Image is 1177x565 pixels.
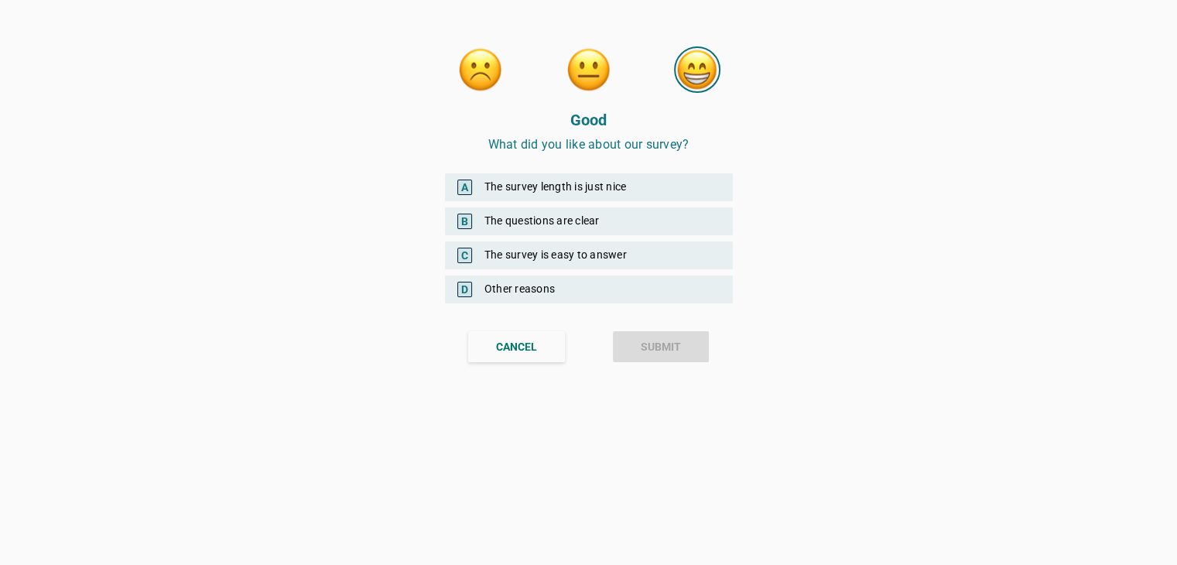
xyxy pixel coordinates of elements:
[445,207,733,235] div: The questions are clear
[457,180,472,195] span: A
[457,248,472,263] span: C
[570,111,607,129] strong: Good
[445,241,733,269] div: The survey is easy to answer
[488,137,689,152] span: What did you like about our survey?
[445,173,733,201] div: The survey length is just nice
[496,339,537,355] div: CANCEL
[457,214,472,229] span: B
[445,276,733,303] div: Other reasons
[457,282,472,297] span: D
[468,331,565,362] button: CANCEL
